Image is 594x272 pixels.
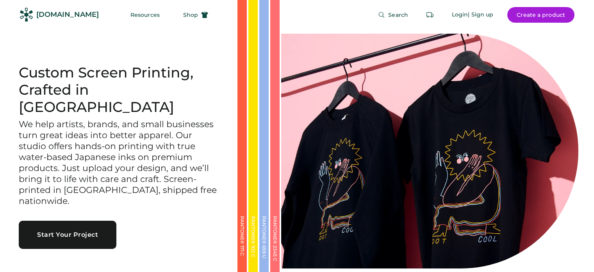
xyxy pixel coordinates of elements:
h3: We help artists, brands, and small businesses turn great ideas into better apparel. Our studio of... [19,119,219,207]
button: Shop [174,7,218,23]
img: Rendered Logo - Screens [20,8,33,22]
div: | Sign up [468,11,493,19]
button: Retrieve an order [422,7,438,23]
button: Start Your Project [19,221,116,249]
span: Shop [183,12,198,18]
h1: Custom Screen Printing, Crafted in [GEOGRAPHIC_DATA] [19,64,219,116]
button: Search [369,7,417,23]
div: Login [452,11,468,19]
button: Create a product [507,7,574,23]
button: Resources [121,7,169,23]
div: [DOMAIN_NAME] [36,10,99,20]
span: Search [388,12,408,18]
